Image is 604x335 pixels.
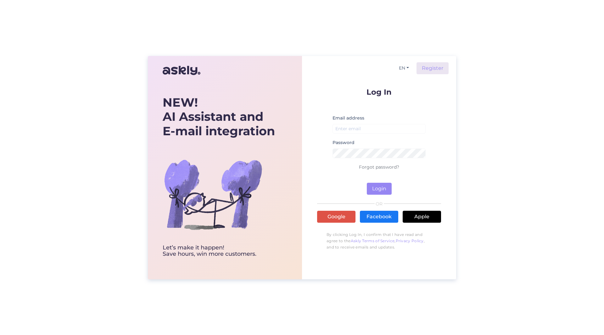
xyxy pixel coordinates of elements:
[333,115,364,121] label: Email address
[375,202,384,206] span: OR
[163,95,275,138] div: AI Assistant and E-mail integration
[396,238,424,243] a: Privacy Policy
[417,62,449,74] a: Register
[163,95,198,110] b: NEW!
[367,183,392,195] button: Login
[317,228,441,254] p: By clicking Log In, I confirm that I have read and agree to the , , and to receive emails and upd...
[351,238,395,243] a: Askly Terms of Service
[360,211,398,223] a: Facebook
[163,144,263,245] img: bg-askly
[359,164,399,170] a: Forgot password?
[403,211,441,223] a: Apple
[333,124,426,134] input: Enter email
[163,245,275,257] div: Let’s make it happen! Save hours, win more customers.
[317,88,441,96] p: Log In
[333,139,355,146] label: Password
[317,211,355,223] a: Google
[163,63,200,78] img: Askly
[396,64,411,73] button: EN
